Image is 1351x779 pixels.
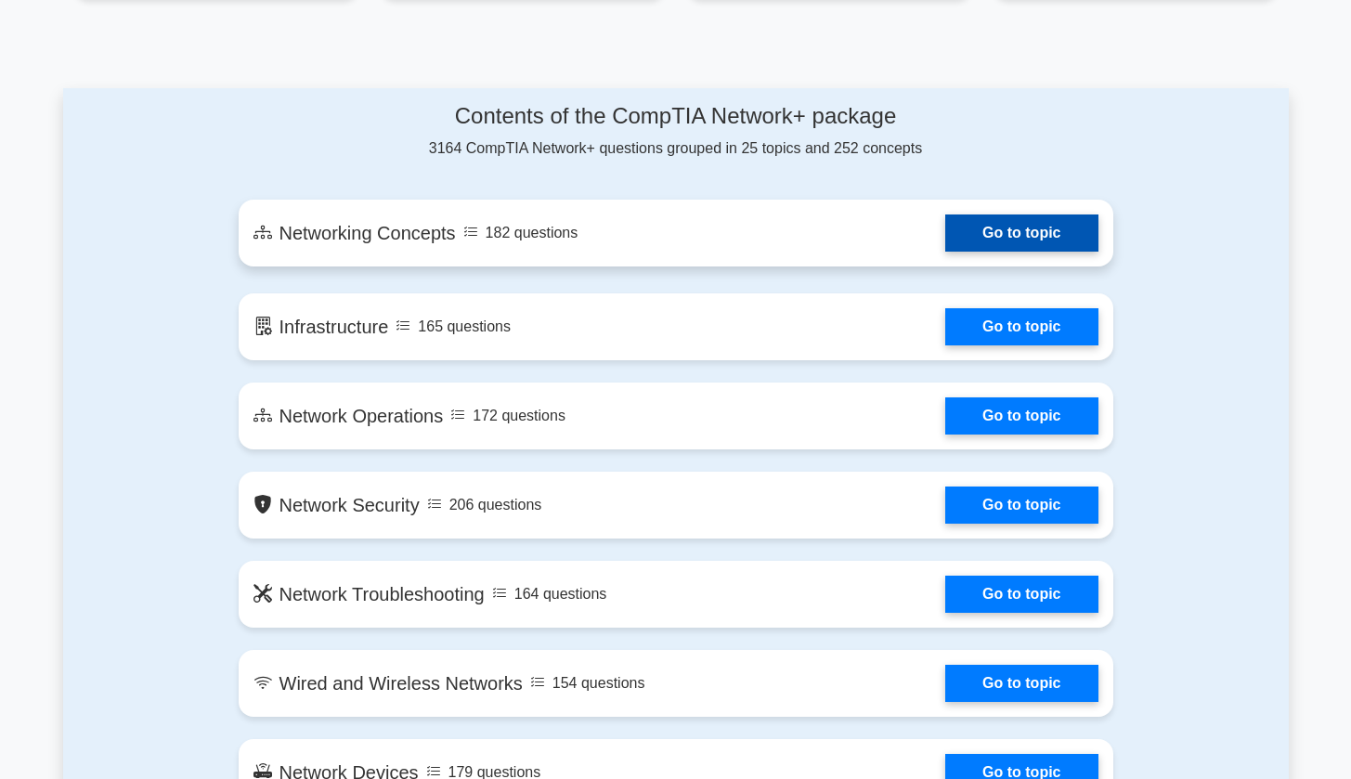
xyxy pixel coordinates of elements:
[945,397,1098,435] a: Go to topic
[239,103,1113,130] h4: Contents of the CompTIA Network+ package
[945,665,1098,702] a: Go to topic
[239,103,1113,160] div: 3164 CompTIA Network+ questions grouped in 25 topics and 252 concepts
[945,487,1098,524] a: Go to topic
[945,576,1098,613] a: Go to topic
[945,214,1098,252] a: Go to topic
[945,308,1098,345] a: Go to topic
